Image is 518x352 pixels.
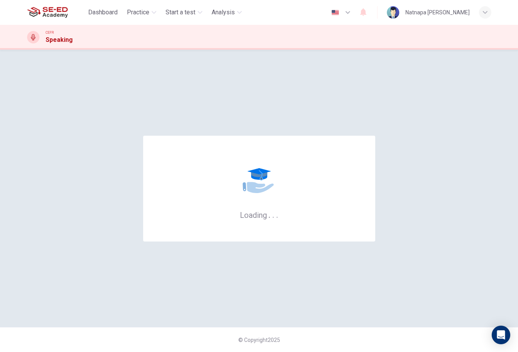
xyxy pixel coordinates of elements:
button: Start a test [162,5,205,19]
button: Practice [124,5,159,19]
a: SE-ED Academy logo [27,5,85,20]
span: Dashboard [88,8,118,17]
span: Practice [127,8,149,17]
span: © Copyright 2025 [238,337,280,343]
h1: Speaking [46,35,73,45]
img: en [330,10,340,16]
h6: Loading [240,210,279,220]
span: Start a test [166,8,195,17]
img: SE-ED Academy logo [27,5,68,20]
div: Natnapa [PERSON_NAME] [405,8,470,17]
button: Dashboard [85,5,121,19]
img: Profile picture [387,6,399,19]
div: Open Intercom Messenger [492,326,510,344]
button: Analysis [209,5,245,19]
h6: . [276,208,279,221]
h6: . [268,208,271,221]
span: Analysis [212,8,235,17]
span: CEFR [46,30,54,35]
h6: . [272,208,275,221]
